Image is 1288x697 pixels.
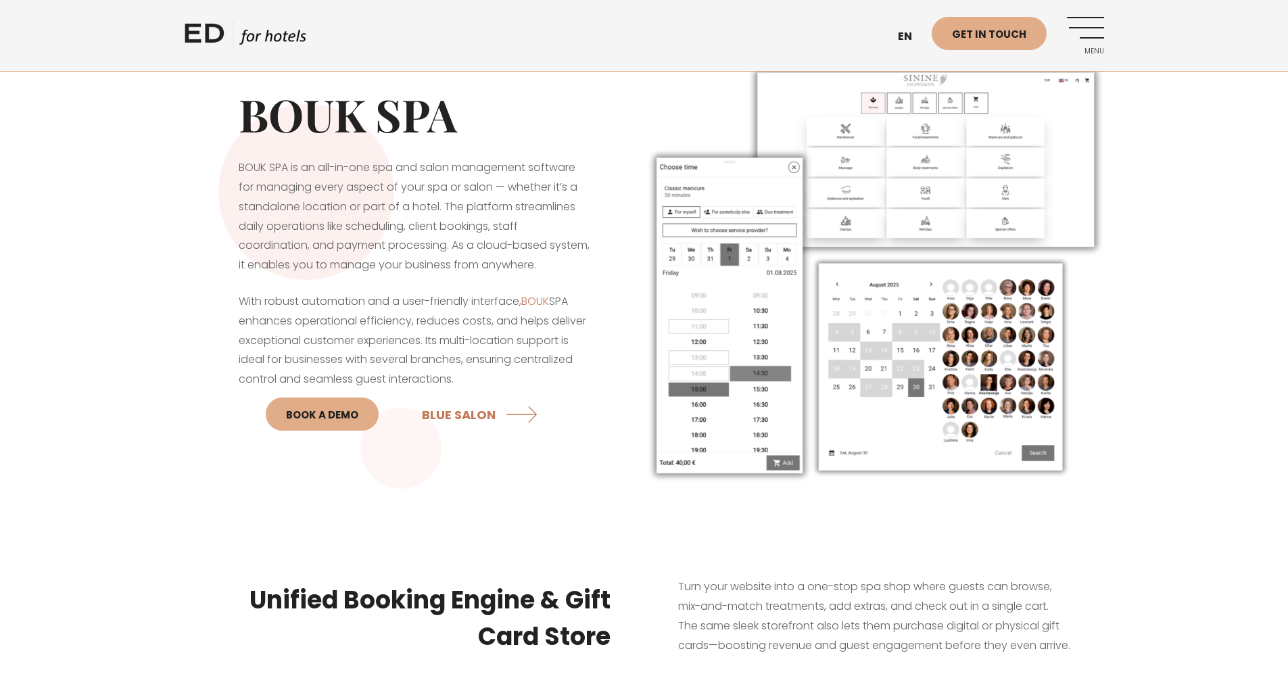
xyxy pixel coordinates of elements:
span: Menu [1067,47,1104,55]
a: BLUE SALON [422,396,543,432]
a: en [891,20,932,53]
p: With robust automation and a user-friendly interface, SPA enhances operational efficiency, reduce... [239,292,590,439]
img: Spa and salon management software [644,59,1104,484]
a: BOOK A DEMO [266,398,379,431]
h1: BOUK SPA [239,88,590,141]
p: Turn your website into a one-stop spa shop where guests can browse, mix-and-match treatments, add... [678,577,1070,655]
a: Get in touch [932,17,1047,50]
a: BOUK [521,293,549,309]
strong: Unified Booking Engine & Gift Card Store [249,583,611,654]
p: BOUK SPA is an all-in-one spa and salon management software for managing every aspect of your spa... [239,158,590,275]
a: ED HOTELS [185,20,306,54]
a: Menu [1067,17,1104,54]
